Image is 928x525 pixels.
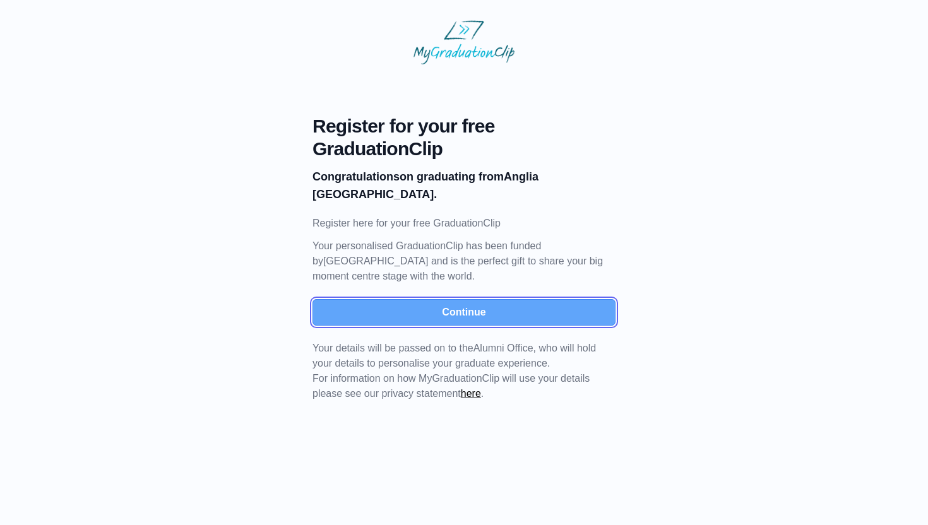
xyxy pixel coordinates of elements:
a: here [461,388,481,399]
b: Congratulations [312,170,400,183]
button: Continue [312,299,616,326]
span: GraduationClip [312,138,616,160]
img: MyGraduationClip [413,20,515,64]
span: Register for your free [312,115,616,138]
span: Alumni Office [473,343,533,353]
p: Your personalised GraduationClip has been funded by [GEOGRAPHIC_DATA] and is the perfect gift to ... [312,239,616,284]
span: Your details will be passed on to the , who will hold your details to personalise your graduate e... [312,343,596,369]
p: on graduating from Anglia [GEOGRAPHIC_DATA]. [312,168,616,203]
span: For information on how MyGraduationClip will use your details please see our privacy statement . [312,343,596,399]
p: Register here for your free GraduationClip [312,216,616,231]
